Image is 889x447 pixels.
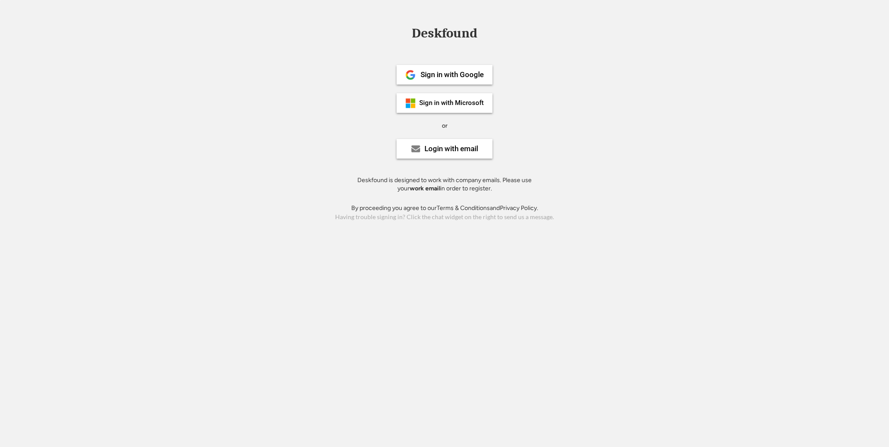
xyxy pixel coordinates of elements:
[405,98,416,108] img: ms-symbollockup_mssymbol_19.png
[421,71,484,78] div: Sign in with Google
[500,204,538,212] a: Privacy Policy.
[424,145,478,152] div: Login with email
[419,100,484,106] div: Sign in with Microsoft
[351,204,538,213] div: By proceeding you agree to our and
[407,27,482,40] div: Deskfound
[346,176,543,193] div: Deskfound is designed to work with company emails. Please use your in order to register.
[442,122,448,130] div: or
[410,185,440,192] strong: work email
[437,204,490,212] a: Terms & Conditions
[405,70,416,80] img: 1024px-Google__G__Logo.svg.png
